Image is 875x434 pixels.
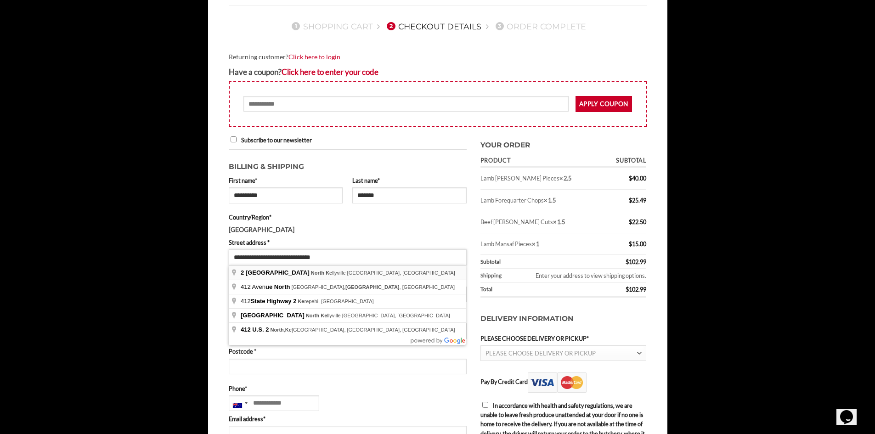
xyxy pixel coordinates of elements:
[528,372,587,393] img: Pay By Credit Card
[292,22,300,30] span: 1
[480,135,647,151] h3: Your order
[480,233,603,255] td: Lamb Mansaf Pieces
[603,154,647,168] th: Subtotal
[241,312,305,319] span: [GEOGRAPHIC_DATA]
[229,238,467,247] label: Street address
[288,53,340,61] a: Click here to login
[482,402,488,408] input: In accordance with health and safety regulations, we are unable to leave fresh produce unattended...
[241,136,312,144] span: Subscribe to our newsletter
[298,299,373,304] span: repehi, [GEOGRAPHIC_DATA]
[836,397,866,425] iframe: chat widget
[626,258,646,265] bdi: 102.99
[298,299,304,304] span: Ke
[241,283,291,290] span: 412 Aven
[485,349,596,357] span: PLEASE CHOOSE DELIVERY OR PICKUP
[229,347,467,356] label: Postcode
[629,197,632,204] span: $
[265,283,290,290] span: ue North
[231,136,237,142] input: Subscribe to our newsletter
[306,313,327,318] span: North Ke
[270,327,455,333] span: , [GEOGRAPHIC_DATA], [GEOGRAPHIC_DATA], [GEOGRAPHIC_DATA]
[311,270,332,276] span: North Ke
[241,269,244,276] span: 2
[246,269,310,276] span: [GEOGRAPHIC_DATA]
[576,96,632,112] button: Apply coupon
[532,240,539,248] strong: × 1
[480,334,647,343] label: PLEASE CHOOSE DELIVERY OR PICKUP
[229,66,647,78] div: Have a coupon?
[282,67,378,77] a: Enter your coupon code
[480,304,647,334] h3: Delivery Information
[626,258,629,265] span: $
[559,175,571,182] strong: × 2.5
[289,22,373,31] a: 1Shopping Cart
[229,414,467,423] label: Email address
[291,284,455,290] span: [GEOGRAPHIC_DATA], , [GEOGRAPHIC_DATA]
[629,240,632,248] span: $
[229,225,294,233] strong: [GEOGRAPHIC_DATA]
[345,284,400,290] span: [GEOGRAPHIC_DATA]
[480,283,603,298] th: Total
[629,197,646,204] bdi: 25.49
[311,270,455,276] span: llyville [GEOGRAPHIC_DATA], [GEOGRAPHIC_DATA]
[480,190,603,211] td: Lamb Forequarter Chops
[509,269,647,282] td: Enter your address to view shipping options.
[480,255,603,269] th: Subtotal
[270,327,283,333] span: North
[229,384,467,393] label: Phone
[241,298,298,304] span: 412
[229,157,467,173] h3: Billing & Shipping
[553,218,565,225] strong: × 1.5
[384,22,481,31] a: 2Checkout details
[352,176,467,185] label: Last name
[480,378,587,385] label: Pay By Credit Card
[480,154,603,168] th: Product
[306,313,450,318] span: llyville [GEOGRAPHIC_DATA], [GEOGRAPHIC_DATA]
[544,197,556,204] strong: × 1.5
[629,240,646,248] bdi: 15.00
[229,14,647,38] nav: Checkout steps
[626,286,646,293] bdi: 102.99
[480,211,603,233] td: Beef [PERSON_NAME] Cuts
[387,22,395,30] span: 2
[480,168,603,189] td: Lamb [PERSON_NAME] Pieces
[229,176,343,185] label: First name
[251,298,297,304] span: State Highway 2
[241,326,269,333] span: 412 U.S. 2
[629,218,632,225] span: $
[480,269,509,282] th: Shipping
[229,396,250,411] div: Australia: +61
[629,218,646,225] bdi: 22.50
[629,175,646,182] bdi: 40.00
[229,213,467,222] label: Country/Region
[626,286,629,293] span: $
[229,52,647,62] div: Returning customer?
[629,175,632,182] span: $
[285,327,292,333] span: Ke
